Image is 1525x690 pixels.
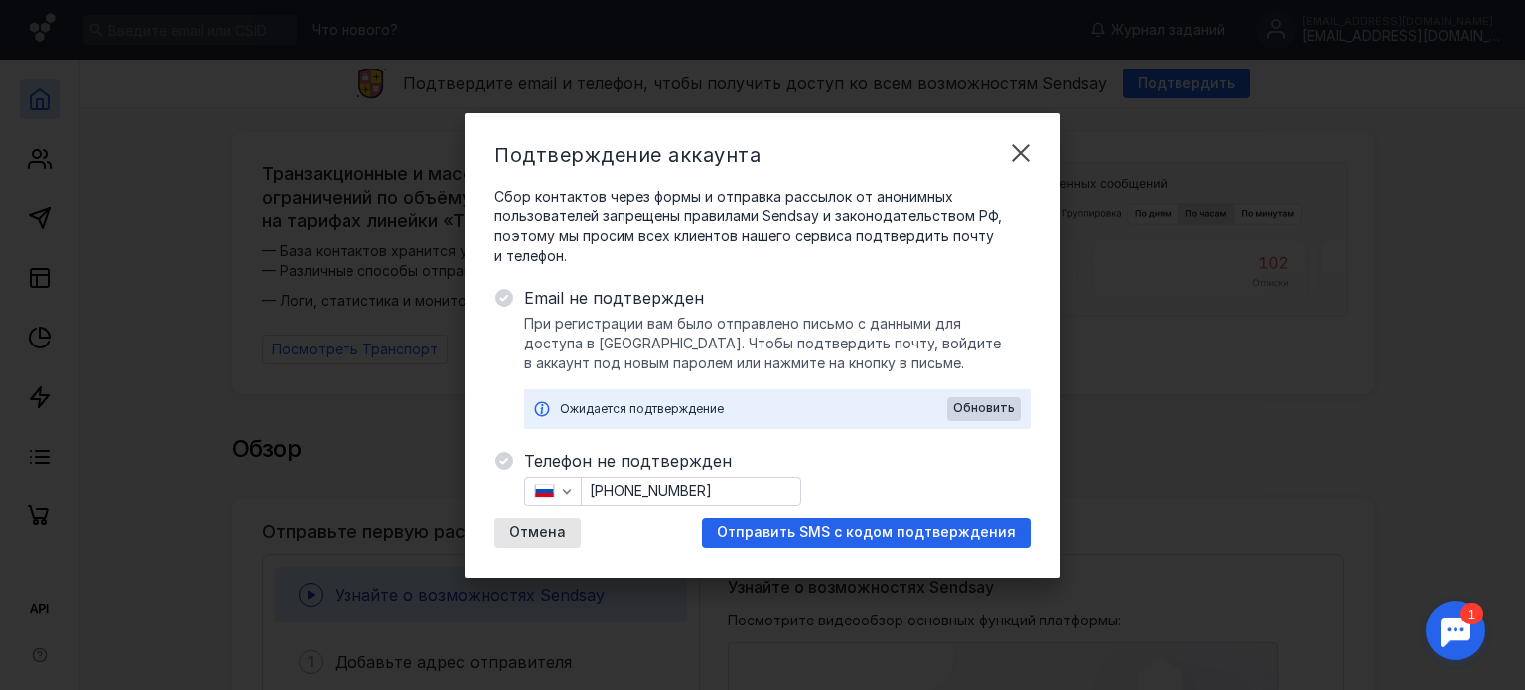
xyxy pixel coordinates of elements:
[494,187,1031,266] span: Сбор контактов через формы и отправка рассылок от анонимных пользователей запрещены правилами Sen...
[953,401,1015,415] span: Обновить
[45,12,68,34] div: 1
[524,286,1031,310] span: Email не подтвержден
[947,397,1021,421] button: Обновить
[494,143,761,167] span: Подтверждение аккаунта
[509,524,566,541] span: Отмена
[524,449,1031,473] span: Телефон не подтвержден
[524,314,1031,373] span: При регистрации вам было отправлено письмо с данными для доступа в [GEOGRAPHIC_DATA]. Чтобы подтв...
[702,518,1031,548] button: Отправить SMS с кодом подтверждения
[494,518,581,548] button: Отмена
[717,524,1016,541] span: Отправить SMS с кодом подтверждения
[560,399,947,419] div: Ожидается подтверждение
